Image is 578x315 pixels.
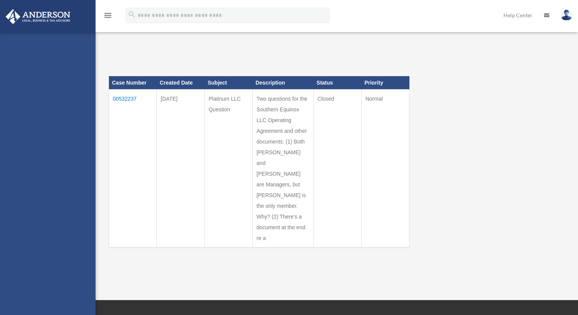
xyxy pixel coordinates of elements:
a: menu [103,13,112,20]
td: Closed [313,89,361,248]
i: search [128,10,136,19]
td: Two questions for the Southern Equinox LLC Operating Agreement and other documents: (1) Both [PER... [253,89,314,248]
i: menu [103,11,112,20]
th: Priority [361,76,409,89]
td: Normal [361,89,409,248]
td: 00532237 [109,89,157,248]
th: Status [313,76,361,89]
img: User Pic [561,10,572,21]
th: Description [253,76,314,89]
img: Anderson Advisors Platinum Portal [3,9,73,24]
th: Created Date [157,76,205,89]
td: Platinum LLC Question [205,89,252,248]
th: Case Number [109,76,157,89]
th: Subject [205,76,252,89]
td: [DATE] [157,89,205,248]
